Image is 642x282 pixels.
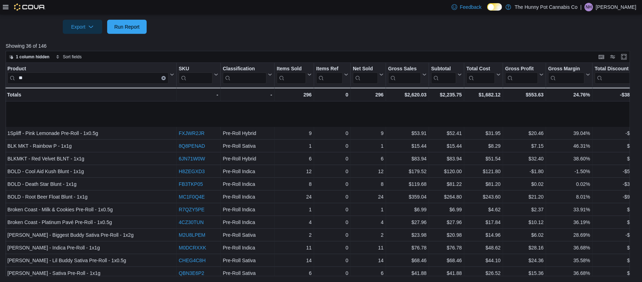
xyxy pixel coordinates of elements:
span: Feedback [460,4,482,11]
img: Cova [14,4,45,11]
button: Clear input [161,76,166,80]
input: Dark Mode [487,3,502,11]
div: 296 [353,90,384,99]
div: - [179,90,218,99]
div: 0 [316,90,348,99]
div: 296 [277,90,312,99]
button: Export [63,20,102,34]
div: 24.76% [548,90,590,99]
button: Sort fields [53,53,84,61]
button: Display options [609,53,617,61]
span: Export [67,20,98,34]
div: $1,682.12 [466,90,501,99]
span: NH [586,3,592,11]
div: - [223,90,272,99]
div: Nathan Horner [585,3,593,11]
p: Showing 36 of 146 [6,42,636,49]
p: | [580,3,582,11]
span: 1 column hidden [16,54,49,60]
div: $2,620.03 [388,90,427,99]
div: -$384.28 [595,90,640,99]
div: $2,235.75 [431,90,462,99]
button: Keyboard shortcuts [597,53,606,61]
p: [PERSON_NAME] [596,3,636,11]
div: Totals [7,90,174,99]
button: Enter fullscreen [620,53,628,61]
div: $553.63 [505,90,544,99]
span: Run Report [114,23,140,30]
span: Sort fields [63,54,81,60]
button: 1 column hidden [6,53,52,61]
button: Run Report [107,20,147,34]
p: The Hunny Pot Cannabis Co [515,3,577,11]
